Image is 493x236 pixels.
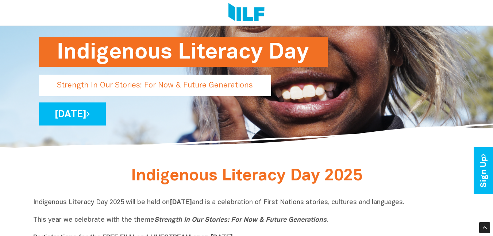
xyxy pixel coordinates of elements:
[154,217,327,223] i: Strength In Our Stories: For Now & Future Generations
[170,199,192,206] b: [DATE]
[131,169,362,184] span: Indigenous Literacy Day 2025
[39,102,106,126] a: [DATE]
[479,222,490,233] div: Scroll Back to Top
[228,3,265,23] img: Logo
[57,37,309,67] h1: Indigenous Literacy Day
[39,75,271,96] p: Strength In Our Stories: For Now & Future Generations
